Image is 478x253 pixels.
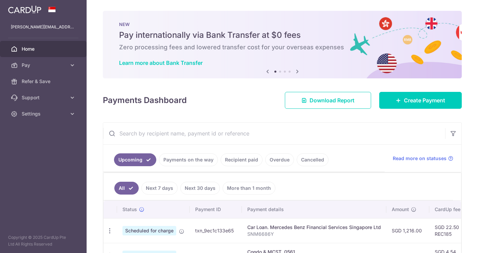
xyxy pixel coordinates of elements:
a: Upcoming [114,153,156,166]
span: Pay [22,62,66,69]
a: All [114,182,139,195]
a: Cancelled [297,153,328,166]
a: Next 7 days [141,182,178,195]
span: Download Report [310,96,355,104]
a: Payments on the way [159,153,218,166]
a: Overdue [265,153,294,166]
span: CardUp fee [435,206,460,213]
img: Bank transfer banner [103,11,462,78]
p: [PERSON_NAME][EMAIL_ADDRESS][DOMAIN_NAME] [11,24,76,30]
a: Next 30 days [180,182,220,195]
span: Refer & Save [22,78,66,85]
span: Read more on statuses [393,155,447,162]
a: Create Payment [379,92,462,109]
td: SGD 1,216.00 [386,218,429,243]
span: Status [122,206,137,213]
h4: Payments Dashboard [103,94,187,106]
a: Learn more about Bank Transfer [119,59,203,66]
td: txn_9ec1c133e65 [190,218,242,243]
h6: Zero processing fees and lowered transfer cost for your overseas expenses [119,43,446,51]
span: Support [22,94,66,101]
p: SNM6686Y [247,231,381,237]
td: SGD 22.50 REC185 [429,218,473,243]
input: Search by recipient name, payment id or reference [103,123,445,144]
p: NEW [119,22,446,27]
span: Amount [392,206,409,213]
a: Read more on statuses [393,155,453,162]
img: CardUp [8,5,41,14]
span: Scheduled for charge [122,226,176,235]
span: Settings [22,110,66,117]
th: Payment details [242,201,386,218]
th: Payment ID [190,201,242,218]
span: Create Payment [404,96,445,104]
a: Download Report [285,92,371,109]
a: More than 1 month [223,182,275,195]
a: Recipient paid [221,153,263,166]
span: Home [22,46,66,52]
h5: Pay internationally via Bank Transfer at $0 fees [119,30,446,41]
div: Car Loan. Mercedes Benz Financial Services Singapore Ltd [247,224,381,231]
